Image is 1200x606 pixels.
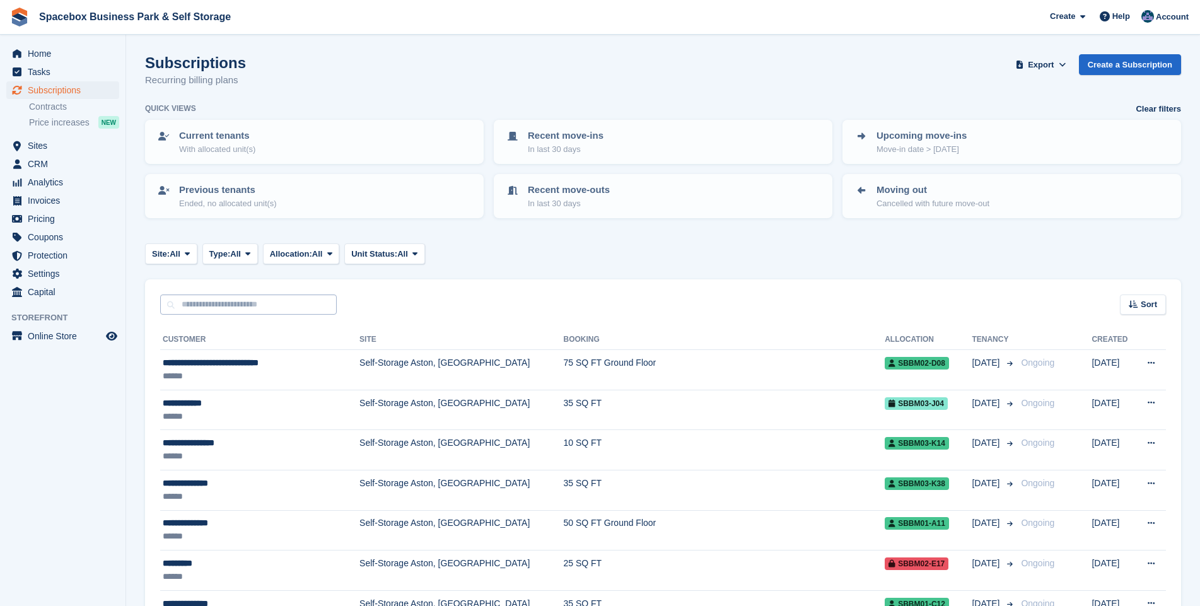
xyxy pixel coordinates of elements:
span: Sites [28,137,103,154]
p: Cancelled with future move-out [877,197,989,210]
span: Ongoing [1021,358,1054,368]
p: Recent move-ins [528,129,603,143]
td: Self-Storage Aston, [GEOGRAPHIC_DATA] [359,390,563,430]
td: [DATE] [1092,510,1134,551]
a: Clear filters [1136,103,1181,115]
th: Site [359,330,563,350]
span: Online Store [28,327,103,345]
a: Preview store [104,329,119,344]
p: In last 30 days [528,143,603,156]
a: menu [6,247,119,264]
p: With allocated unit(s) [179,143,255,156]
th: Booking [563,330,885,350]
td: Self-Storage Aston, [GEOGRAPHIC_DATA] [359,551,563,591]
span: [DATE] [972,477,1002,490]
span: Unit Status: [351,248,397,260]
span: Help [1112,10,1130,23]
span: Coupons [28,228,103,246]
a: menu [6,45,119,62]
td: [DATE] [1092,470,1134,510]
span: Pricing [28,210,103,228]
span: [DATE] [972,516,1002,530]
p: Moving out [877,183,989,197]
h6: Quick views [145,103,196,114]
td: Self-Storage Aston, [GEOGRAPHIC_DATA] [359,470,563,510]
span: SBBM02-D08 [885,357,949,370]
a: menu [6,228,119,246]
span: SBBM03-J04 [885,397,948,410]
a: Current tenants With allocated unit(s) [146,121,482,163]
a: Recent move-ins In last 30 days [495,121,831,163]
span: Subscriptions [28,81,103,99]
th: Allocation [885,330,972,350]
td: Self-Storage Aston, [GEOGRAPHIC_DATA] [359,350,563,390]
span: All [397,248,408,260]
a: menu [6,192,119,209]
h1: Subscriptions [145,54,246,71]
span: All [170,248,180,260]
p: Recent move-outs [528,183,610,197]
span: Protection [28,247,103,264]
span: [DATE] [972,436,1002,450]
a: menu [6,137,119,154]
span: [DATE] [972,557,1002,570]
span: Export [1028,59,1054,71]
td: [DATE] [1092,551,1134,591]
p: In last 30 days [528,197,610,210]
td: 75 SQ FT Ground Floor [563,350,885,390]
a: Previous tenants Ended, no allocated unit(s) [146,175,482,217]
div: NEW [98,116,119,129]
a: Contracts [29,101,119,113]
span: Home [28,45,103,62]
span: Ongoing [1021,558,1054,568]
p: Upcoming move-ins [877,129,967,143]
button: Type: All [202,243,258,264]
span: Price increases [29,117,90,129]
p: Current tenants [179,129,255,143]
a: Spacebox Business Park & Self Storage [34,6,236,27]
img: stora-icon-8386f47178a22dfd0bd8f6a31ec36ba5ce8667c1dd55bd0f319d3a0aa187defe.svg [10,8,29,26]
a: menu [6,63,119,81]
a: Create a Subscription [1079,54,1181,75]
button: Export [1013,54,1069,75]
p: Ended, no allocated unit(s) [179,197,277,210]
td: 35 SQ FT [563,390,885,430]
button: Unit Status: All [344,243,424,264]
span: SBBM03-K38 [885,477,949,490]
span: Site: [152,248,170,260]
p: Recurring billing plans [145,73,246,88]
span: Ongoing [1021,398,1054,408]
span: Settings [28,265,103,283]
p: Previous tenants [179,183,277,197]
span: SBBM02-E17 [885,557,948,570]
a: menu [6,283,119,301]
span: CRM [28,155,103,173]
span: Analytics [28,173,103,191]
td: Self-Storage Aston, [GEOGRAPHIC_DATA] [359,510,563,551]
span: Allocation: [270,248,312,260]
a: Recent move-outs In last 30 days [495,175,831,217]
a: menu [6,327,119,345]
td: 35 SQ FT [563,470,885,510]
span: SBBM03-K14 [885,437,949,450]
a: Price increases NEW [29,115,119,129]
span: All [312,248,323,260]
td: [DATE] [1092,350,1134,390]
td: Self-Storage Aston, [GEOGRAPHIC_DATA] [359,430,563,470]
a: menu [6,155,119,173]
span: Ongoing [1021,518,1054,528]
td: 10 SQ FT [563,430,885,470]
a: menu [6,173,119,191]
img: Daud [1141,10,1154,23]
span: All [230,248,241,260]
span: Account [1156,11,1189,23]
span: SBBM01-A11 [885,517,949,530]
span: Sort [1141,298,1157,311]
th: Tenancy [972,330,1016,350]
a: Moving out Cancelled with future move-out [844,175,1180,217]
span: [DATE] [972,356,1002,370]
span: Storefront [11,312,125,324]
th: Created [1092,330,1134,350]
a: menu [6,210,119,228]
a: menu [6,265,119,283]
